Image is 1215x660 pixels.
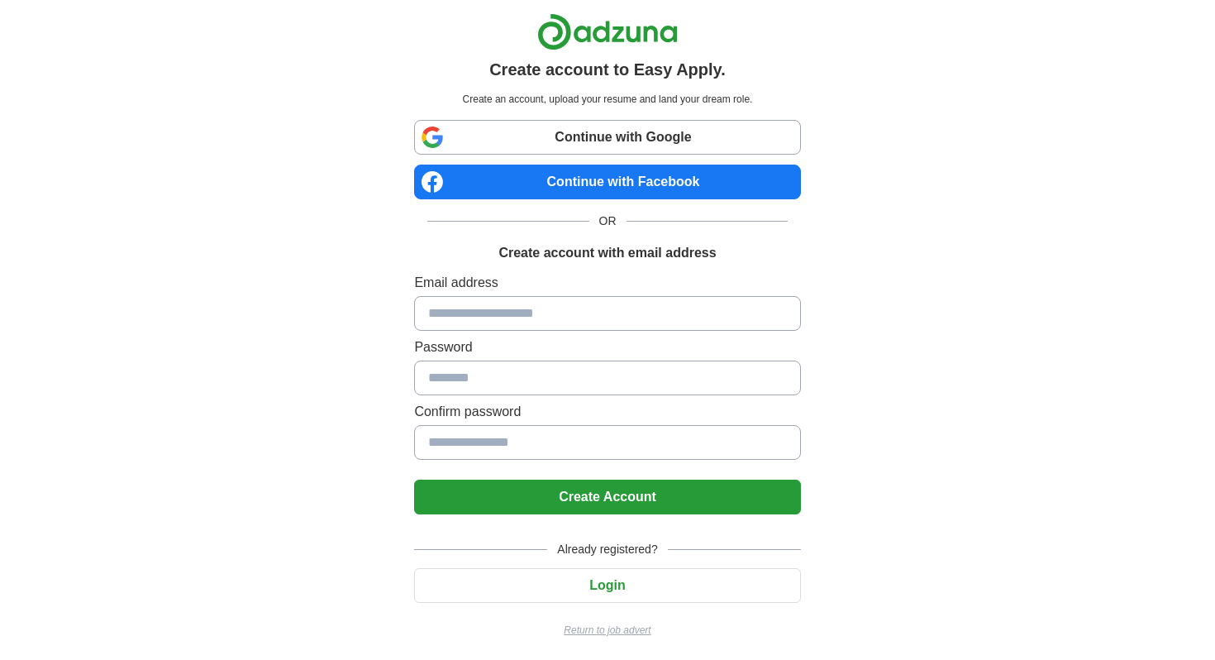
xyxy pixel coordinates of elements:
label: Confirm password [414,402,800,422]
a: Login [414,578,800,592]
h1: Create account to Easy Apply. [489,57,726,82]
span: Already registered? [547,541,667,558]
label: Password [414,337,800,357]
h1: Create account with email address [498,243,716,263]
label: Email address [414,273,800,293]
p: Create an account, upload your resume and land your dream role. [417,92,797,107]
img: Adzuna logo [537,13,678,50]
a: Continue with Google [414,120,800,155]
button: Create Account [414,480,800,514]
a: Continue with Facebook [414,165,800,199]
button: Login [414,568,800,603]
a: Return to job advert [414,623,800,638]
span: OR [589,213,627,230]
